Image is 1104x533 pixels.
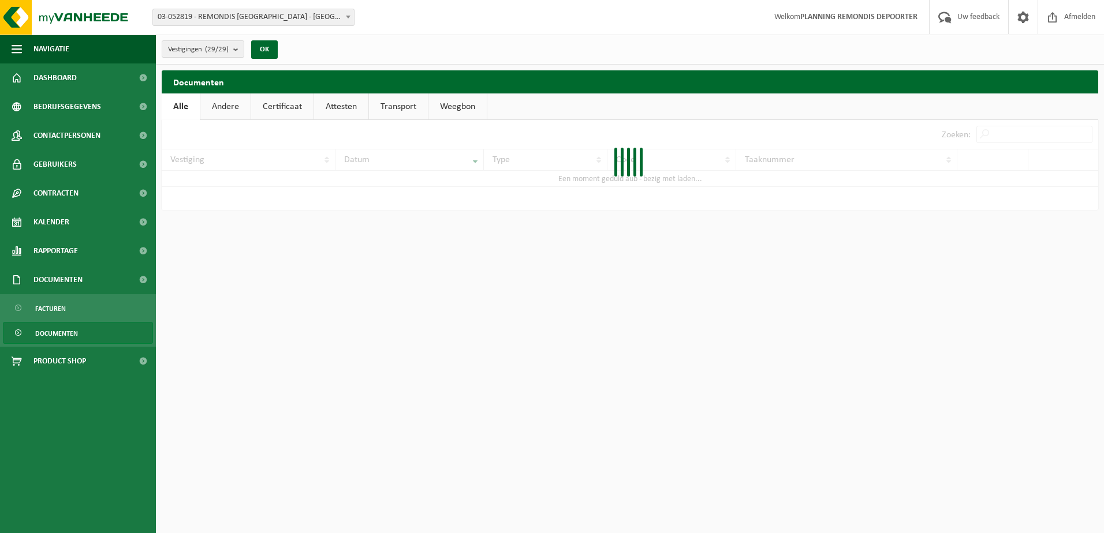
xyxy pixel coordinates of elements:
[369,93,428,120] a: Transport
[33,35,69,63] span: Navigatie
[35,322,78,344] span: Documenten
[33,179,79,208] span: Contracten
[200,93,251,120] a: Andere
[33,121,100,150] span: Contactpersonen
[162,40,244,58] button: Vestigingen(29/29)
[33,63,77,92] span: Dashboard
[152,9,355,26] span: 03-052819 - REMONDIS WEST-VLAANDEREN - OOSTENDE
[33,150,77,179] span: Gebruikers
[251,40,278,59] button: OK
[153,9,354,25] span: 03-052819 - REMONDIS WEST-VLAANDEREN - OOSTENDE
[205,46,229,53] count: (29/29)
[428,93,487,120] a: Weegbon
[33,265,83,294] span: Documenten
[314,93,368,120] a: Attesten
[33,92,101,121] span: Bedrijfsgegevens
[33,347,86,376] span: Product Shop
[168,41,229,58] span: Vestigingen
[251,93,314,120] a: Certificaat
[800,13,917,21] strong: PLANNING REMONDIS DEPOORTER
[162,70,1098,93] h2: Documenten
[33,208,69,237] span: Kalender
[3,322,153,344] a: Documenten
[162,93,200,120] a: Alle
[33,237,78,265] span: Rapportage
[3,297,153,319] a: Facturen
[35,298,66,320] span: Facturen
